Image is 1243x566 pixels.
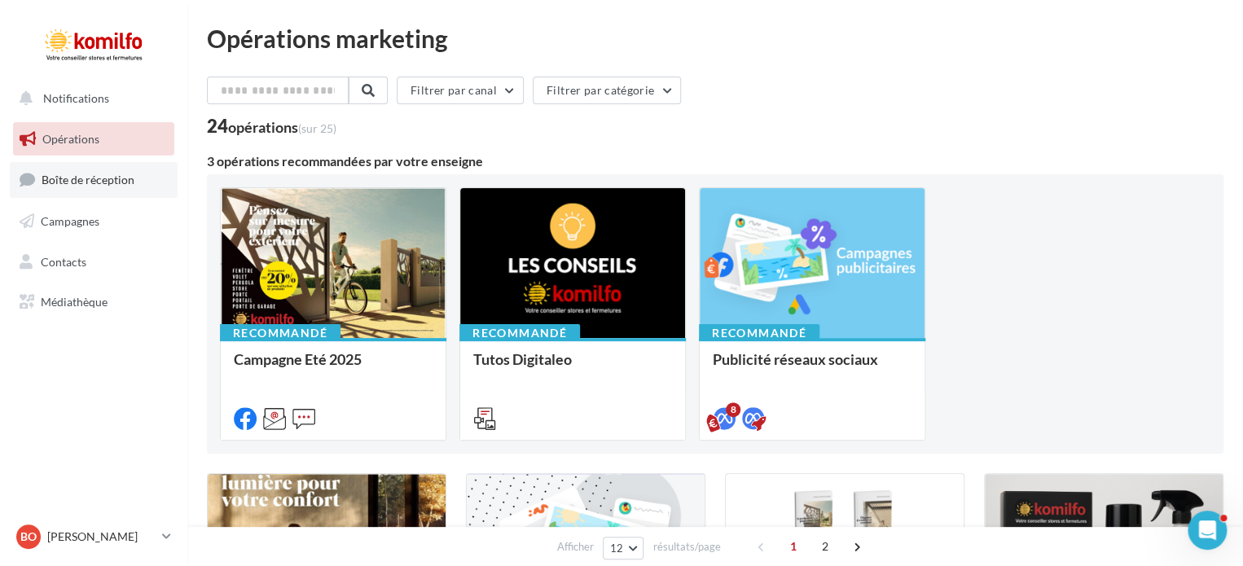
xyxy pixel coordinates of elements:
[397,77,524,104] button: Filtrer par canal
[228,120,336,134] div: opérations
[557,539,594,555] span: Afficher
[603,537,644,559] button: 12
[10,204,178,239] a: Campagnes
[726,402,740,417] div: 8
[10,81,171,116] button: Notifications
[780,533,806,559] span: 1
[459,324,580,342] div: Recommandé
[610,542,624,555] span: 12
[47,529,156,545] p: [PERSON_NAME]
[234,351,433,384] div: Campagne Eté 2025
[42,132,99,146] span: Opérations
[20,529,37,545] span: BO
[207,117,336,135] div: 24
[298,121,336,135] span: (sur 25)
[43,91,109,105] span: Notifications
[652,539,720,555] span: résultats/page
[13,521,174,552] a: BO [PERSON_NAME]
[10,122,178,156] a: Opérations
[41,295,108,309] span: Médiathèque
[699,324,819,342] div: Recommandé
[10,162,178,197] a: Boîte de réception
[533,77,681,104] button: Filtrer par catégorie
[41,214,99,228] span: Campagnes
[10,285,178,319] a: Médiathèque
[42,173,134,186] span: Boîte de réception
[812,533,838,559] span: 2
[220,324,340,342] div: Recommandé
[1188,511,1227,550] iframe: Intercom live chat
[473,351,672,384] div: Tutos Digitaleo
[41,254,86,268] span: Contacts
[10,245,178,279] a: Contacts
[713,351,911,384] div: Publicité réseaux sociaux
[207,26,1223,50] div: Opérations marketing
[207,155,1223,168] div: 3 opérations recommandées par votre enseigne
